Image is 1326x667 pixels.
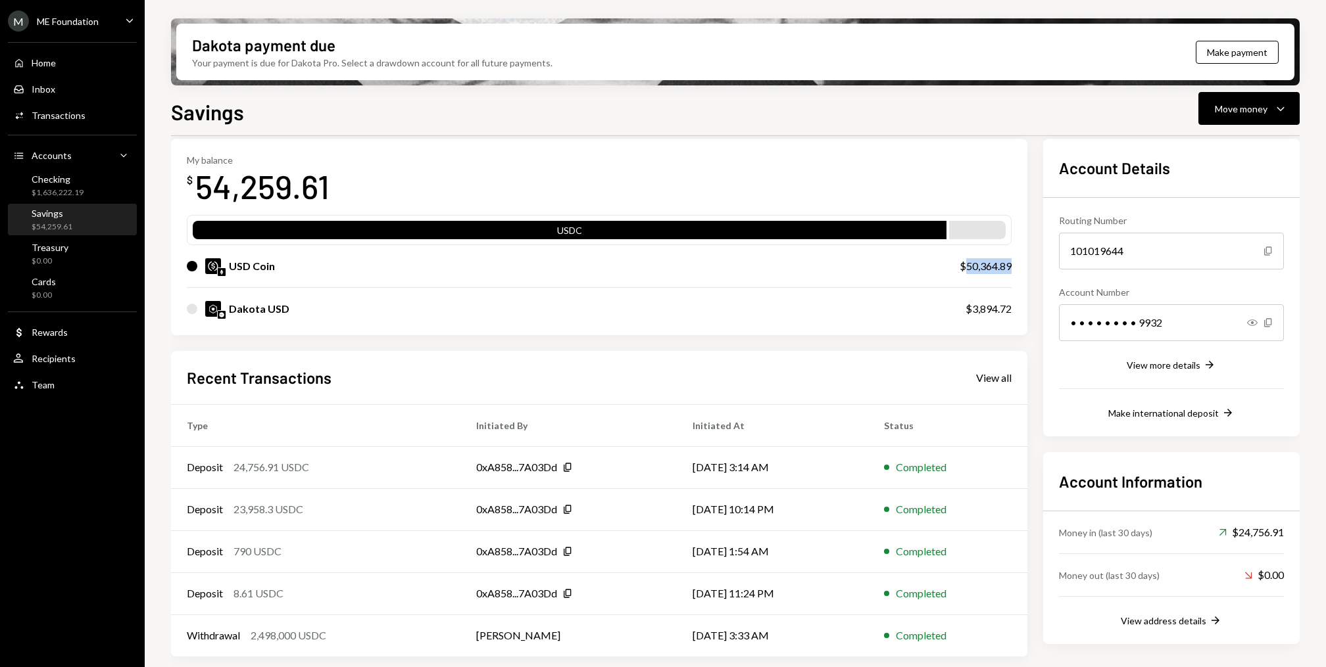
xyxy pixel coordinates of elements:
[1108,407,1219,419] div: Make international deposit
[8,320,137,344] a: Rewards
[32,187,84,198] div: $1,636,222.19
[677,404,868,446] th: Initiated At
[8,238,137,269] a: Treasury$0.00
[8,11,29,32] div: M
[32,208,72,219] div: Savings
[1215,102,1267,116] div: Move money
[1219,524,1284,540] div: $24,756.91
[1127,358,1216,373] button: View more details
[476,501,557,517] div: 0xA858...7A03Dd
[1059,304,1284,341] div: • • • • • • • • 9932
[187,173,193,187] div: $
[205,258,221,274] img: USDC
[187,628,240,643] div: Withdrawal
[187,501,223,517] div: Deposit
[8,204,137,235] a: Savings$54,259.61
[32,290,56,301] div: $0.00
[192,34,335,56] div: Dakota payment due
[32,327,68,338] div: Rewards
[966,301,1012,317] div: $3,894.72
[677,572,868,614] td: [DATE] 11:24 PM
[233,459,309,475] div: 24,756.91 USDC
[218,268,226,276] img: ethereum-mainnet
[229,258,275,274] div: USD Coin
[37,16,99,27] div: ME Foundation
[1196,41,1279,64] button: Make payment
[32,83,55,95] div: Inbox
[677,530,868,572] td: [DATE] 1:54 AM
[32,221,72,233] div: $54,259.61
[187,459,223,475] div: Deposit
[8,51,137,74] a: Home
[193,223,946,242] div: USDC
[677,614,868,656] td: [DATE] 3:33 AM
[460,614,677,656] td: [PERSON_NAME]
[896,459,946,475] div: Completed
[1059,568,1160,582] div: Money out (last 30 days)
[1198,92,1300,125] button: Move money
[677,446,868,488] td: [DATE] 3:14 AM
[8,103,137,127] a: Transactions
[896,543,946,559] div: Completed
[896,628,946,643] div: Completed
[187,154,330,166] div: My balance
[32,276,56,287] div: Cards
[896,501,946,517] div: Completed
[32,379,55,390] div: Team
[1127,359,1200,371] div: View more details
[32,256,68,267] div: $0.00
[218,311,226,319] img: base-mainnet
[229,301,289,317] div: Dakota USD
[171,404,460,446] th: Type
[960,258,1012,274] div: $50,364.89
[1059,285,1284,299] div: Account Number
[476,543,557,559] div: 0xA858...7A03Dd
[32,110,86,121] div: Transactions
[8,170,137,201] a: Checking$1,636,222.19
[187,543,223,559] div: Deposit
[1244,567,1284,583] div: $0.00
[976,371,1012,384] div: View all
[171,99,244,125] h1: Savings
[32,57,56,68] div: Home
[8,77,137,101] a: Inbox
[187,586,223,601] div: Deposit
[32,173,84,185] div: Checking
[460,404,677,446] th: Initiated By
[868,404,1027,446] th: Status
[187,367,331,388] h2: Recent Transactions
[205,301,221,317] img: DKUSD
[195,166,330,207] div: 54,259.61
[1059,526,1152,540] div: Money in (last 30 days)
[1108,406,1235,421] button: Make international deposit
[1059,214,1284,227] div: Routing Number
[8,346,137,370] a: Recipients
[476,586,557,601] div: 0xA858...7A03Dd
[251,628,326,643] div: 2,498,000 USDC
[976,370,1012,384] a: View all
[32,242,68,253] div: Treasury
[192,56,552,70] div: Your payment is due for Dakota Pro. Select a drawdown account for all future payments.
[677,488,868,530] td: [DATE] 10:14 PM
[233,501,303,517] div: 23,958.3 USDC
[1121,615,1206,626] div: View address details
[896,586,946,601] div: Completed
[32,353,76,364] div: Recipients
[32,150,72,161] div: Accounts
[233,543,282,559] div: 790 USDC
[8,143,137,167] a: Accounts
[1059,471,1284,492] h2: Account Information
[233,586,283,601] div: 8.61 USDC
[1059,233,1284,269] div: 101019644
[1121,614,1222,628] button: View address details
[476,459,557,475] div: 0xA858...7A03Dd
[8,373,137,396] a: Team
[1059,157,1284,179] h2: Account Details
[8,272,137,304] a: Cards$0.00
